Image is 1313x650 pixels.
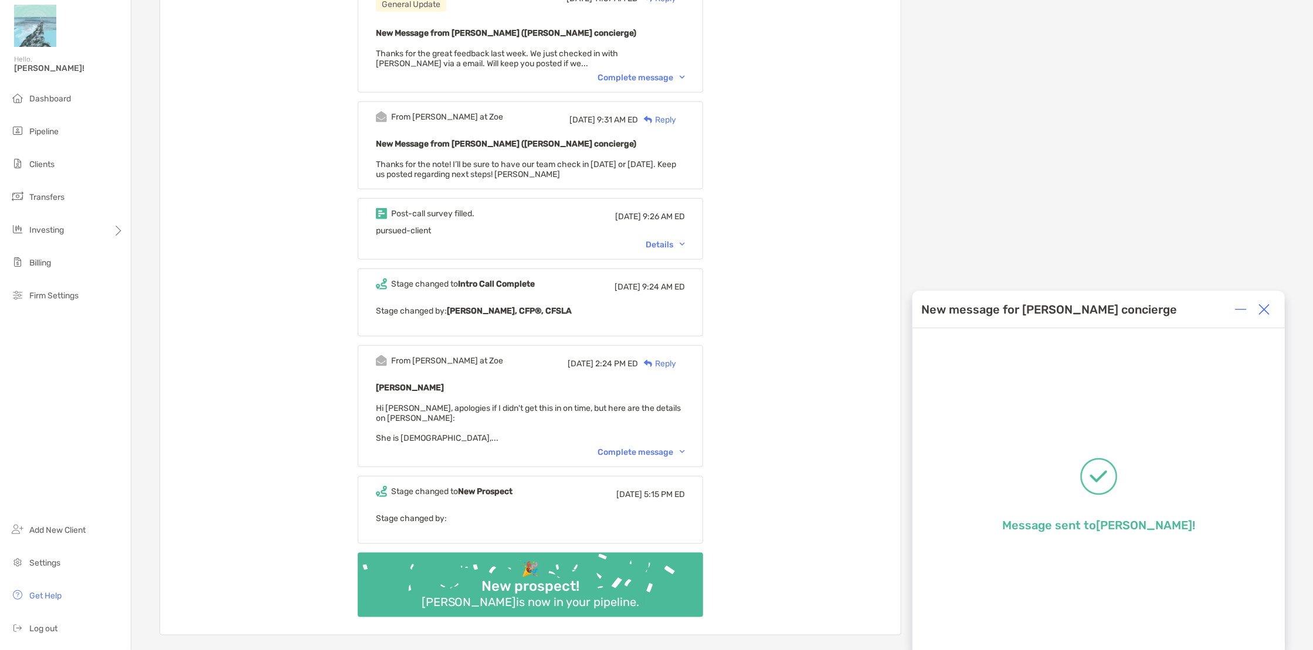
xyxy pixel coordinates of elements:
[11,522,25,536] img: add_new_client icon
[29,127,59,137] span: Pipeline
[921,302,1177,317] div: New message for [PERSON_NAME] concierge
[568,359,593,369] span: [DATE]
[11,189,25,203] img: transfers icon
[376,208,387,219] img: Event icon
[1235,304,1247,315] img: Expand or collapse
[638,114,676,126] div: Reply
[391,486,513,496] div: Stage changed to
[644,116,653,124] img: Reply icon
[376,139,636,149] b: New Message from [PERSON_NAME] ([PERSON_NAME] concierge)
[517,561,544,578] div: 🎉
[595,359,638,369] span: 2:24 PM ED
[11,156,25,171] img: clients icon
[615,212,641,222] span: [DATE]
[29,291,79,301] span: Firm Settings
[11,288,25,302] img: firm-settings icon
[646,240,685,250] div: Details
[11,588,25,602] img: get-help icon
[680,76,685,79] img: Chevron icon
[29,225,64,235] span: Investing
[477,578,584,595] div: New prospect!
[376,159,676,179] span: Thanks for the note! I’ll be sure to have our team check in [DATE] or [DATE]. Keep us posted rega...
[376,278,387,290] img: Event icon
[447,306,572,316] b: [PERSON_NAME], CFP®, CFSLA
[29,624,57,634] span: Log out
[376,511,685,526] p: Stage changed by:
[638,358,676,370] div: Reply
[29,525,86,535] span: Add New Client
[680,450,685,454] img: Chevron icon
[29,192,65,202] span: Transfers
[569,115,595,125] span: [DATE]
[29,94,71,104] span: Dashboard
[643,212,685,222] span: 9:26 AM ED
[11,555,25,569] img: settings icon
[644,360,653,367] img: Reply icon
[376,403,681,443] span: Hi [PERSON_NAME], apologies if I didn't get this in on time, but here are the details on [PERSON_...
[358,553,703,607] img: Confetti
[598,73,685,83] div: Complete message
[29,591,62,601] span: Get Help
[11,255,25,269] img: billing icon
[417,595,644,609] div: [PERSON_NAME] is now in your pipeline.
[14,5,56,47] img: Zoe Logo
[376,304,685,318] p: Stage changed by:
[391,356,503,366] div: From [PERSON_NAME] at Zoe
[376,383,444,393] b: [PERSON_NAME]
[376,486,387,497] img: Event icon
[11,124,25,138] img: pipeline icon
[376,111,387,122] img: Event icon
[29,258,51,268] span: Billing
[391,209,474,219] div: Post-call survey filled.
[458,486,513,496] b: New Prospect
[644,489,685,499] span: 5:15 PM ED
[11,222,25,236] img: investing icon
[616,489,642,499] span: [DATE]
[615,282,640,292] span: [DATE]
[458,279,535,289] b: Intro Call Complete
[598,447,685,457] div: Complete message
[680,243,685,246] img: Chevron icon
[391,279,535,289] div: Stage changed to
[1080,458,1118,495] img: Message successfully sent
[376,226,431,236] span: pursued-client
[1002,518,1195,532] p: Message sent to [PERSON_NAME] !
[11,91,25,105] img: dashboard icon
[376,355,387,366] img: Event icon
[376,28,636,38] b: New Message from [PERSON_NAME] ([PERSON_NAME] concierge)
[14,63,124,73] span: [PERSON_NAME]!
[1258,304,1270,315] img: Close
[29,159,55,169] span: Clients
[642,282,685,292] span: 9:24 AM ED
[11,621,25,635] img: logout icon
[391,112,503,122] div: From [PERSON_NAME] at Zoe
[597,115,638,125] span: 9:31 AM ED
[29,558,60,568] span: Settings
[376,49,618,69] span: Thanks for the great feedback last week. We just checked in with [PERSON_NAME] via a email. Will ...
